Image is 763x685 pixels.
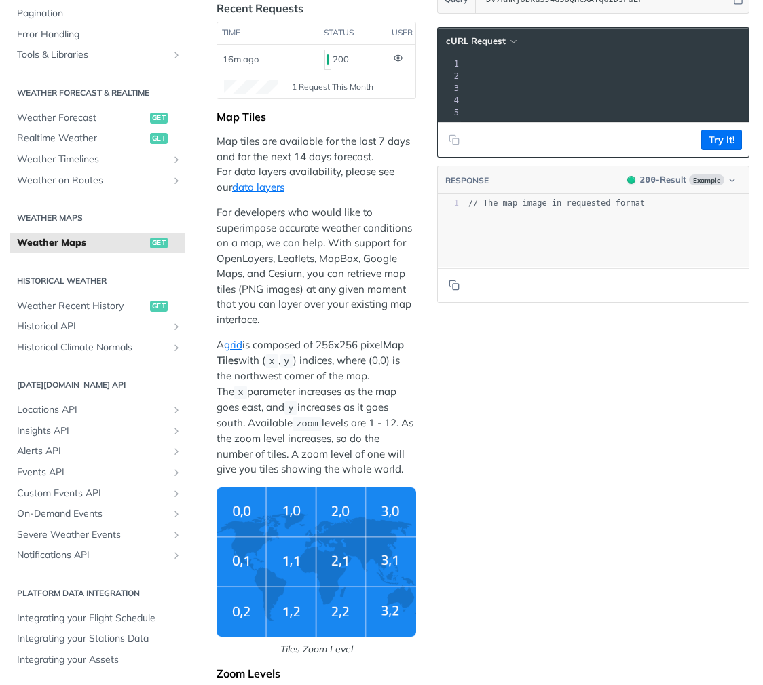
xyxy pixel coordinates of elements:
span: get [150,301,168,312]
a: Pagination [10,3,185,24]
div: 200 [324,48,381,71]
button: Show subpages for Events API [171,467,182,478]
button: Show subpages for Notifications API [171,550,182,561]
button: RESPONSE [445,174,489,187]
span: Weather Recent History [17,299,147,313]
th: status [319,22,387,44]
div: Map Tiles [217,110,416,124]
h2: Historical Weather [10,275,185,287]
span: Realtime Weather [17,132,147,145]
div: 3 [438,82,461,94]
button: Show subpages for Alerts API [171,446,182,457]
button: Show subpages for Historical Climate Normals [171,342,182,353]
img: weather-grid-map.png [217,487,416,637]
p: Tiles Zoom Level [217,642,416,656]
span: Tools & Libraries [17,48,168,62]
span: Custom Events API [17,487,168,500]
span: Weather Timelines [17,153,168,166]
span: Notifications API [17,549,168,562]
h2: [DATE][DOMAIN_NAME] API [10,379,185,391]
span: y [288,403,293,413]
button: Show subpages for Tools & Libraries [171,50,182,60]
a: Weather Forecastget [10,108,185,128]
span: x [269,356,274,367]
span: 200 [327,54,329,65]
div: Zoom Levels [217,667,416,680]
a: Integrating your Flight Schedule [10,608,185,629]
button: Show subpages for Insights API [171,426,182,437]
a: Insights APIShow subpages for Insights API [10,421,185,441]
div: 4 [438,94,461,107]
a: grid [224,338,242,351]
span: get [150,113,168,124]
span: Historical API [17,320,168,333]
a: Error Handling [10,24,185,45]
span: // The map image in requested format [468,198,645,208]
a: Alerts APIShow subpages for Alerts API [10,441,185,462]
span: 200 [627,176,635,184]
span: cURL Request [446,35,506,47]
span: zoom [296,419,318,429]
a: Weather Mapsget [10,233,185,253]
button: Show subpages for Severe Weather Events [171,530,182,540]
a: Custom Events APIShow subpages for Custom Events API [10,483,185,504]
canvas: Line Graph [224,80,278,94]
th: user agent [387,22,388,44]
th: time [217,22,319,44]
span: Weather Maps [17,236,147,250]
button: cURL Request [441,35,521,48]
a: Historical Climate NormalsShow subpages for Historical Climate Normals [10,337,185,358]
a: Weather TimelinesShow subpages for Weather Timelines [10,149,185,170]
span: Integrating your Stations Data [17,632,182,646]
span: x [238,388,243,398]
span: Events API [17,466,168,479]
span: Integrating your Flight Schedule [17,612,182,625]
h2: Weather Maps [10,212,185,224]
a: data layers [232,181,284,193]
button: Copy to clipboard [445,275,464,295]
span: 1 Request This Month [292,81,373,93]
h2: Platform DATA integration [10,587,185,599]
div: 2 [438,70,461,82]
span: Locations API [17,403,168,417]
p: For developers who would like to superimpose accurate weather conditions on a map, we can help. W... [217,205,416,327]
a: Severe Weather EventsShow subpages for Severe Weather Events [10,525,185,545]
button: Show subpages for Custom Events API [171,488,182,499]
span: Error Handling [17,28,182,41]
a: Locations APIShow subpages for Locations API [10,400,185,420]
a: Integrating your Assets [10,650,185,670]
span: On-Demand Events [17,507,168,521]
a: Integrating your Stations Data [10,629,185,649]
span: Pagination [17,7,182,20]
span: 16m ago [223,54,259,64]
a: Notifications APIShow subpages for Notifications API [10,545,185,566]
div: - Result [640,173,686,187]
p: Map tiles are available for the last 7 days and for the next 14 days forecast. For data layers av... [217,134,416,195]
span: Severe Weather Events [17,528,168,542]
p: A is composed of 256x256 pixel with ( , ) indices, where (0,0) is the northwest corner of the map... [217,337,416,477]
span: Alerts API [17,445,168,458]
a: On-Demand EventsShow subpages for On-Demand Events [10,504,185,524]
span: Example [689,174,724,185]
button: Try It! [701,130,742,150]
span: get [150,133,168,144]
h2: Weather Forecast & realtime [10,87,185,99]
span: y [284,356,289,367]
button: Show subpages for Locations API [171,405,182,415]
span: Weather on Routes [17,174,168,187]
span: 200 [640,174,656,185]
a: Weather on RoutesShow subpages for Weather on Routes [10,170,185,191]
span: Weather Forecast [17,111,147,125]
strong: Map Tiles [217,338,404,367]
span: Historical Climate Normals [17,341,168,354]
a: Realtime Weatherget [10,128,185,149]
div: 1 [438,198,459,209]
div: 1 [438,58,461,70]
button: 200200-ResultExample [620,173,742,187]
a: Historical APIShow subpages for Historical API [10,316,185,337]
button: Show subpages for Weather on Routes [171,175,182,186]
span: Integrating your Assets [17,653,182,667]
a: Weather Recent Historyget [10,296,185,316]
span: Insights API [17,424,168,438]
a: Tools & LibrariesShow subpages for Tools & Libraries [10,45,185,65]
